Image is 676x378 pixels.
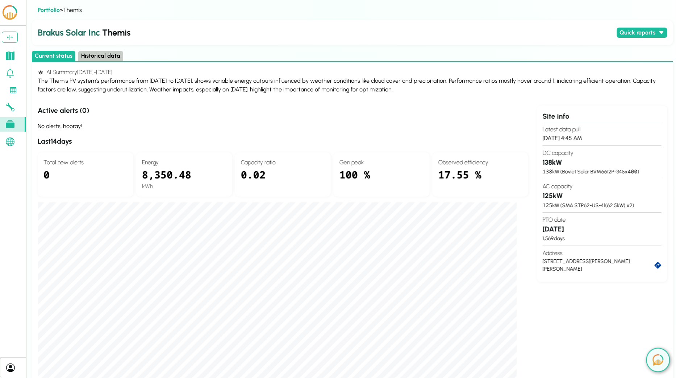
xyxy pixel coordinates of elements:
h3: 138 kW [543,157,662,168]
a: Portfolio [38,7,60,13]
h4: Energy [142,158,226,167]
span: 400 [628,168,638,175]
div: kW ( Boviet Solar BVM6612P-345 x ) [543,168,662,176]
span: Brakus Solar Inc [38,27,100,38]
div: [STREET_ADDRESS][PERSON_NAME][PERSON_NAME] [543,258,655,273]
h2: Themis [38,26,614,39]
span: 2 [630,202,633,209]
h4: Gen peak [339,158,423,167]
button: Quick reports [617,28,667,38]
div: Select page state [32,51,673,62]
h4: Total new alerts [43,158,128,167]
h4: Latest data pull [543,125,662,134]
button: Current status [32,51,75,61]
h4: Address [543,249,662,258]
h3: [DATE] [543,224,662,235]
div: The Themis PV system's performance from [DATE] to [DATE], shows variable energy outputs influence... [38,77,667,94]
h3: Last 14 days [38,136,528,147]
h4: AC capacity [543,182,662,191]
h3: Active alerts ( 0 ) [38,106,528,116]
h4: Observed efficiency [438,158,522,167]
section: [DATE] 4:45 AM [543,122,662,145]
button: Historical data [78,51,123,61]
h4: AI Summary [DATE] - [DATE] [38,68,667,77]
span: 138 [543,168,552,175]
div: 8,350.48 [142,167,226,182]
h4: DC capacity [543,149,662,157]
img: open chat [653,354,664,366]
div: 100 % [339,167,423,191]
span: 125 [543,202,552,209]
div: 0.02 [241,167,325,191]
div: Site info [543,111,662,122]
img: LCOE.ai [1,4,18,21]
div: > Themis [38,6,667,15]
div: No alerts, hooray! [38,122,528,131]
div: 17.55 % [438,167,522,191]
div: 0 [43,167,128,191]
div: kW ( SMA STP62-US-41 ( 62.5 kW) x ) [543,201,662,210]
h4: Capacity ratio [241,158,325,167]
h4: PTO date [543,215,662,224]
div: kWh [142,182,226,191]
a: directions [655,262,662,270]
div: 1,569 days [543,235,662,243]
h3: 125 kW [543,191,662,201]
